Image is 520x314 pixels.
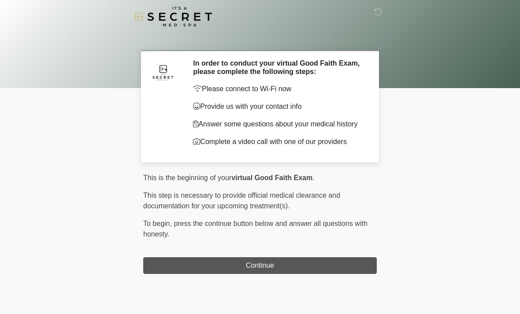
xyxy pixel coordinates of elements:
strong: virtual Good Faith Exam [231,174,312,181]
span: press the continue button below and answer all questions with honesty. [143,220,368,238]
p: Please connect to Wi-Fi now [193,84,364,94]
h2: In order to conduct your virtual Good Faith Exam, please complete the following steps: [193,59,364,76]
span: To begin, [143,220,174,227]
p: Answer some questions about your medical history [193,119,364,129]
img: It's A Secret Med Spa Logo [134,7,212,26]
p: Provide us with your contact info [193,101,364,112]
h1: ‎ ‎ [137,32,383,47]
p: Complete a video call with one of our providers [193,137,364,147]
img: Agent Avatar [150,59,176,85]
span: . [312,174,314,181]
span: This is the beginning of your [143,174,231,181]
span: This step is necessary to provide official medical clearance and documentation for your upcoming ... [143,192,340,210]
button: Continue [143,257,377,274]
